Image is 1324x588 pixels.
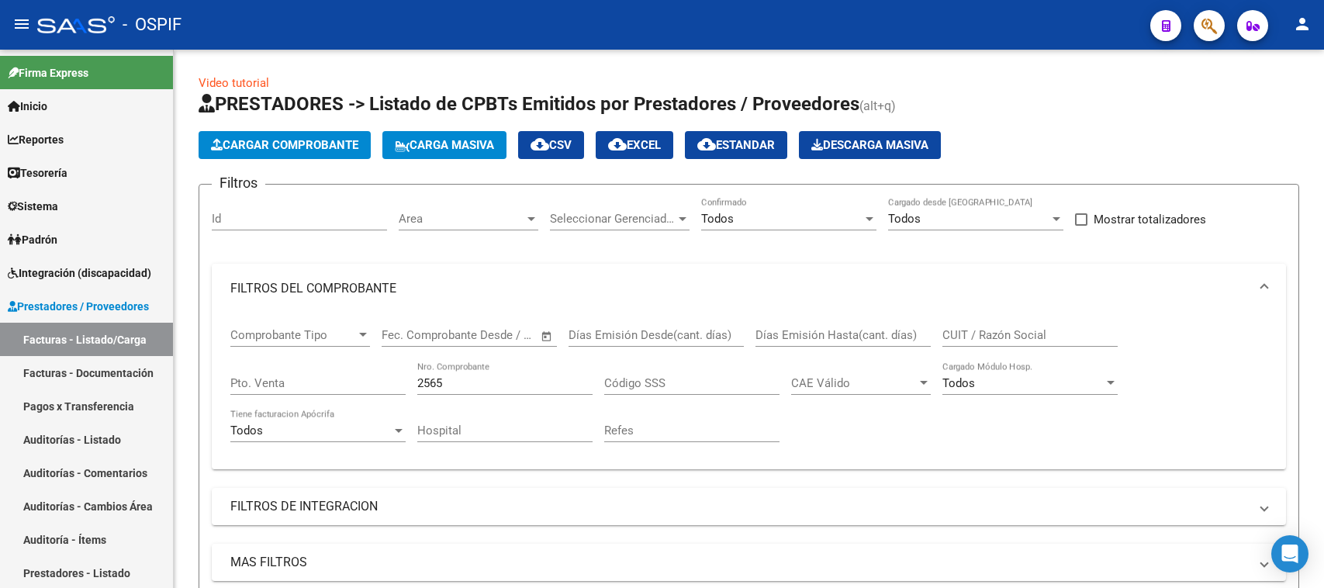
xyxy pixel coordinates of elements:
[8,164,67,182] span: Tesorería
[518,131,584,159] button: CSV
[859,99,896,113] span: (alt+q)
[799,131,941,159] app-download-masive: Descarga masiva de comprobantes (adjuntos)
[8,298,149,315] span: Prestadores / Proveedores
[8,265,151,282] span: Integración (discapacidad)
[230,328,356,342] span: Comprobante Tipo
[791,376,917,390] span: CAE Válido
[230,280,1249,297] mat-panel-title: FILTROS DEL COMPROBANTE
[230,554,1249,571] mat-panel-title: MAS FILTROS
[550,212,676,226] span: Seleccionar Gerenciador
[596,131,673,159] button: EXCEL
[8,198,58,215] span: Sistema
[212,488,1286,525] mat-expansion-panel-header: FILTROS DE INTEGRACION
[8,231,57,248] span: Padrón
[942,376,975,390] span: Todos
[799,131,941,159] button: Descarga Masiva
[685,131,787,159] button: Estandar
[538,327,556,345] button: Open calendar
[888,212,921,226] span: Todos
[212,313,1286,469] div: FILTROS DEL COMPROBANTE
[230,424,263,438] span: Todos
[811,138,928,152] span: Descarga Masiva
[1293,15,1312,33] mat-icon: person
[382,131,506,159] button: Carga Masiva
[395,138,494,152] span: Carga Masiva
[608,138,661,152] span: EXCEL
[399,212,524,226] span: Area
[697,138,775,152] span: Estandar
[1094,210,1206,229] span: Mostrar totalizadores
[701,212,734,226] span: Todos
[199,131,371,159] button: Cargar Comprobante
[230,498,1249,515] mat-panel-title: FILTROS DE INTEGRACION
[212,264,1286,313] mat-expansion-panel-header: FILTROS DEL COMPROBANTE
[458,328,534,342] input: Fecha fin
[1271,535,1308,572] div: Open Intercom Messenger
[212,544,1286,581] mat-expansion-panel-header: MAS FILTROS
[212,172,265,194] h3: Filtros
[531,135,549,154] mat-icon: cloud_download
[12,15,31,33] mat-icon: menu
[531,138,572,152] span: CSV
[608,135,627,154] mat-icon: cloud_download
[199,76,269,90] a: Video tutorial
[211,138,358,152] span: Cargar Comprobante
[8,64,88,81] span: Firma Express
[382,328,444,342] input: Fecha inicio
[8,131,64,148] span: Reportes
[8,98,47,115] span: Inicio
[697,135,716,154] mat-icon: cloud_download
[199,93,859,115] span: PRESTADORES -> Listado de CPBTs Emitidos por Prestadores / Proveedores
[123,8,181,42] span: - OSPIF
